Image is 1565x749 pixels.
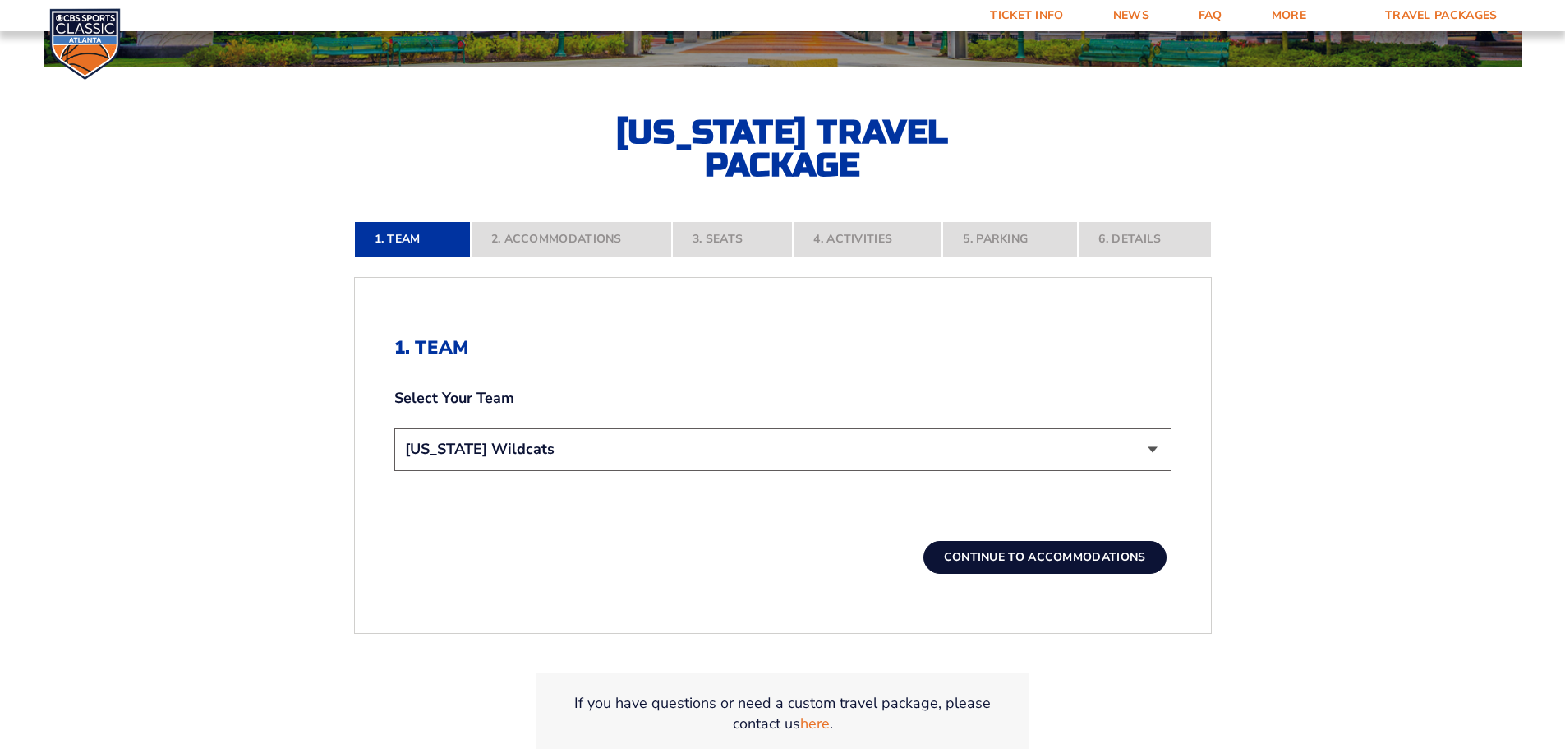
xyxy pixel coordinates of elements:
label: Select Your Team [394,388,1171,409]
h2: [US_STATE] Travel Package [602,116,964,182]
img: CBS Sports Classic [49,8,121,80]
p: If you have questions or need a custom travel package, please contact us . [556,693,1010,734]
button: Continue To Accommodations [923,541,1167,574]
a: here [800,714,830,734]
h2: 1. Team [394,337,1171,358]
